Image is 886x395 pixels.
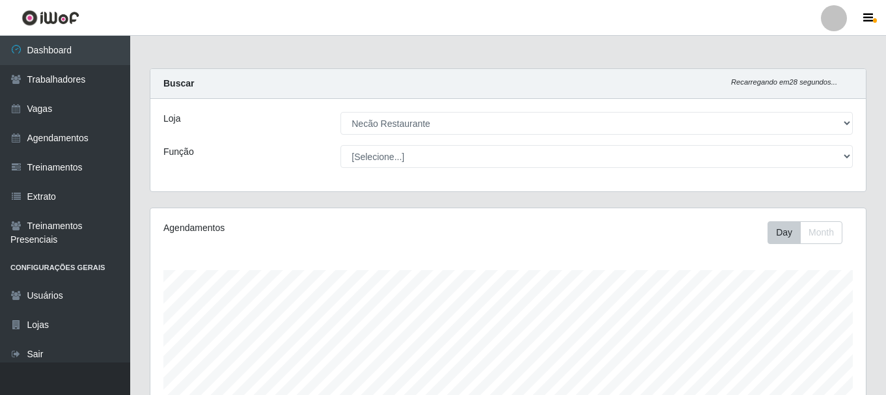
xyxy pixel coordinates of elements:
[768,221,853,244] div: Toolbar with button groups
[768,221,842,244] div: First group
[731,78,837,86] i: Recarregando em 28 segundos...
[163,78,194,89] strong: Buscar
[163,112,180,126] label: Loja
[163,145,194,159] label: Função
[800,221,842,244] button: Month
[21,10,79,26] img: CoreUI Logo
[163,221,439,235] div: Agendamentos
[768,221,801,244] button: Day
